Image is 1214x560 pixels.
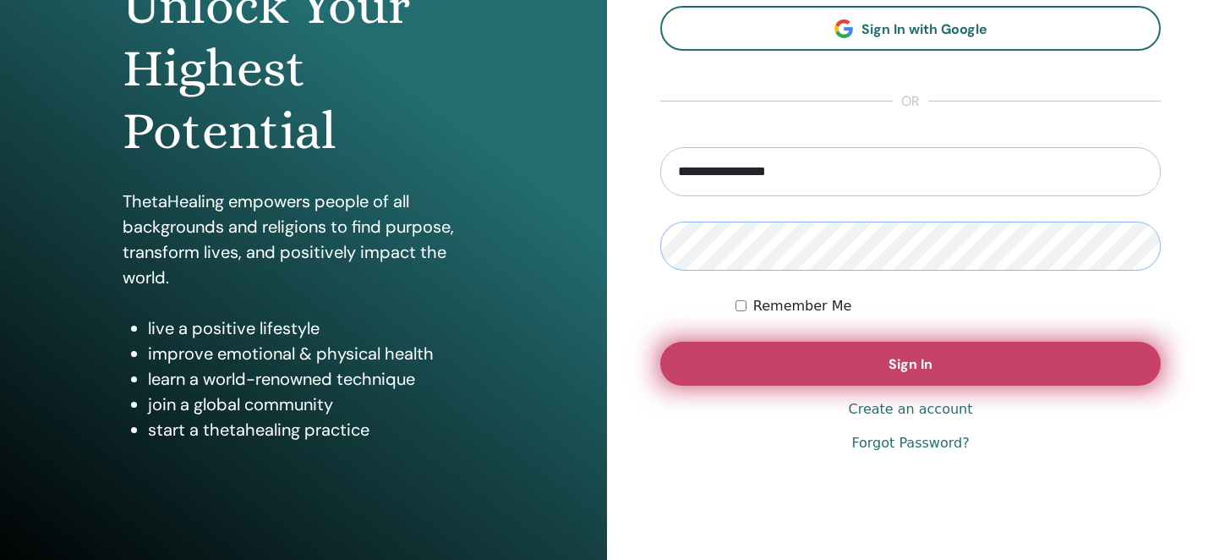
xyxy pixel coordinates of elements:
li: live a positive lifestyle [148,316,485,341]
li: join a global community [148,392,485,417]
li: learn a world-renowned technique [148,366,485,392]
div: Keep me authenticated indefinitely or until I manually logout [736,296,1161,316]
li: improve emotional & physical health [148,341,485,366]
a: Create an account [848,399,972,420]
a: Forgot Password? [851,433,969,453]
button: Sign In [660,342,1161,386]
span: Sign In [889,355,932,373]
label: Remember Me [753,296,852,316]
li: start a thetahealing practice [148,417,485,442]
span: or [893,91,928,112]
a: Sign In with Google [660,6,1161,51]
span: Sign In with Google [861,20,987,38]
p: ThetaHealing empowers people of all backgrounds and religions to find purpose, transform lives, a... [123,189,485,290]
